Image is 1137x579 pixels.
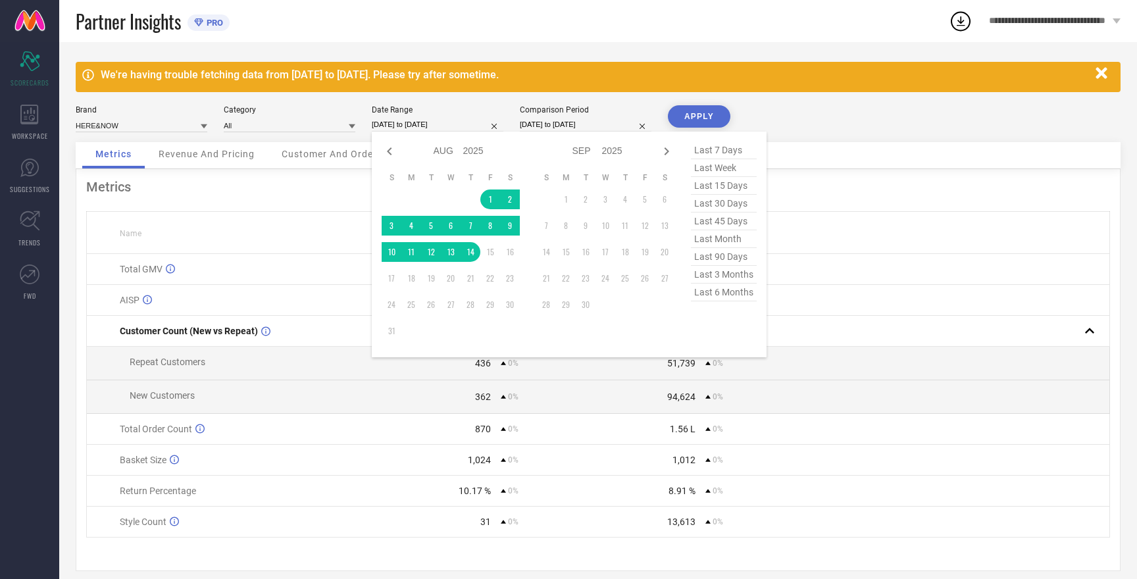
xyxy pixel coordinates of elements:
span: 0% [713,359,723,368]
span: 0% [713,424,723,434]
td: Tue Aug 26 2025 [421,295,441,315]
td: Thu Aug 14 2025 [461,242,480,262]
span: 0% [713,486,723,495]
td: Fri Aug 22 2025 [480,268,500,288]
td: Sat Sep 20 2025 [655,242,674,262]
td: Mon Aug 04 2025 [401,216,421,236]
span: last 3 months [691,266,757,284]
span: Partner Insights [76,8,181,35]
td: Fri Sep 12 2025 [635,216,655,236]
span: 0% [508,392,518,401]
button: APPLY [668,105,730,128]
span: SCORECARDS [11,78,49,88]
span: Name [120,229,141,238]
span: last 90 days [691,248,757,266]
span: FWD [24,291,36,301]
td: Sat Aug 16 2025 [500,242,520,262]
th: Sunday [536,172,556,183]
td: Thu Aug 07 2025 [461,216,480,236]
span: Total GMV [120,264,163,274]
input: Select date range [372,118,503,132]
td: Thu Aug 21 2025 [461,268,480,288]
td: Thu Sep 04 2025 [615,189,635,209]
td: Sun Sep 14 2025 [536,242,556,262]
td: Wed Sep 24 2025 [595,268,615,288]
td: Mon Sep 15 2025 [556,242,576,262]
th: Friday [480,172,500,183]
span: WORKSPACE [12,131,48,141]
td: Sun Sep 21 2025 [536,268,556,288]
td: Tue Aug 12 2025 [421,242,441,262]
span: 0% [713,517,723,526]
td: Mon Sep 08 2025 [556,216,576,236]
div: 51,739 [667,358,695,368]
input: Select comparison period [520,118,651,132]
div: Metrics [86,179,1110,195]
span: 0% [508,455,518,465]
div: Brand [76,105,207,114]
span: AISP [120,295,139,305]
td: Mon Sep 01 2025 [556,189,576,209]
span: Total Order Count [120,424,192,434]
td: Sat Aug 09 2025 [500,216,520,236]
td: Tue Sep 09 2025 [576,216,595,236]
td: Thu Aug 28 2025 [461,295,480,315]
td: Tue Sep 30 2025 [576,295,595,315]
td: Mon Aug 25 2025 [401,295,421,315]
span: 0% [508,517,518,526]
span: 0% [508,424,518,434]
div: 362 [475,391,491,402]
td: Sat Aug 30 2025 [500,295,520,315]
span: last month [691,230,757,248]
span: 0% [713,455,723,465]
td: Fri Aug 29 2025 [480,295,500,315]
div: 436 [475,358,491,368]
th: Wednesday [441,172,461,183]
td: Sat Sep 13 2025 [655,216,674,236]
td: Mon Sep 29 2025 [556,295,576,315]
td: Tue Sep 02 2025 [576,189,595,209]
span: last 7 days [691,141,757,159]
td: Wed Sep 10 2025 [595,216,615,236]
td: Wed Aug 06 2025 [441,216,461,236]
span: last week [691,159,757,177]
th: Thursday [615,172,635,183]
div: 94,624 [667,391,695,402]
span: 0% [508,359,518,368]
td: Wed Aug 27 2025 [441,295,461,315]
div: 10.17 % [459,486,491,496]
span: Basket Size [120,455,166,465]
th: Sunday [382,172,401,183]
div: Next month [659,143,674,159]
span: Return Percentage [120,486,196,496]
span: last 15 days [691,177,757,195]
span: last 30 days [691,195,757,213]
td: Sun Aug 24 2025 [382,295,401,315]
td: Fri Sep 26 2025 [635,268,655,288]
span: last 45 days [691,213,757,230]
th: Thursday [461,172,480,183]
div: 1,024 [468,455,491,465]
td: Fri Aug 01 2025 [480,189,500,209]
td: Wed Sep 03 2025 [595,189,615,209]
span: 0% [713,392,723,401]
span: Revenue And Pricing [159,149,255,159]
div: 1,012 [672,455,695,465]
span: 0% [508,486,518,495]
td: Sun Sep 07 2025 [536,216,556,236]
td: Thu Sep 11 2025 [615,216,635,236]
td: Thu Sep 18 2025 [615,242,635,262]
td: Fri Sep 19 2025 [635,242,655,262]
td: Mon Aug 11 2025 [401,242,421,262]
span: New Customers [130,390,195,401]
td: Fri Aug 08 2025 [480,216,500,236]
td: Wed Aug 20 2025 [441,268,461,288]
td: Sun Aug 17 2025 [382,268,401,288]
div: Date Range [372,105,503,114]
td: Mon Aug 18 2025 [401,268,421,288]
div: Open download list [949,9,973,33]
th: Saturday [500,172,520,183]
th: Monday [401,172,421,183]
span: Customer And Orders [282,149,382,159]
span: Customer Count (New vs Repeat) [120,326,258,336]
